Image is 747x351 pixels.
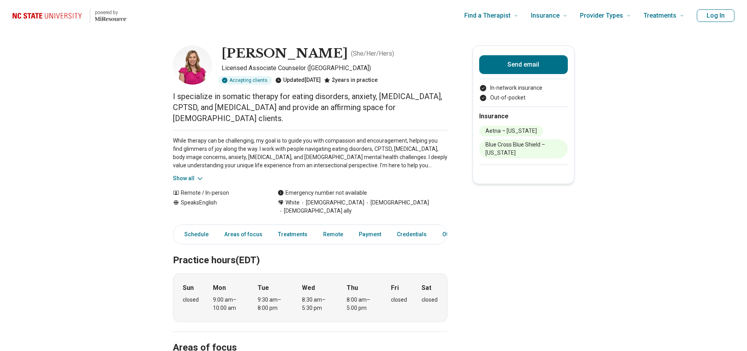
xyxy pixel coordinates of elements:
span: [DEMOGRAPHIC_DATA] ally [278,207,352,215]
span: Find a Therapist [464,10,511,21]
li: Blue Cross Blue Shield – [US_STATE] [479,139,568,158]
strong: Thu [347,283,358,293]
a: Home page [13,3,126,28]
strong: Fri [391,283,399,293]
strong: Mon [213,283,226,293]
div: 8:00 am – 5:00 pm [347,296,377,312]
a: Schedule [175,226,213,242]
strong: Wed [302,283,315,293]
a: Remote [318,226,348,242]
strong: Sun [183,283,194,293]
ul: Payment options [479,84,568,102]
div: Accepting clients [218,76,272,85]
div: Updated [DATE] [275,76,321,85]
a: Payment [354,226,386,242]
div: closed [391,296,407,304]
a: Treatments [273,226,312,242]
p: Licensed Associate Counselor ([GEOGRAPHIC_DATA]) [222,63,447,73]
img: Megan Medfisch, Licensed Associate Counselor (LAC) [173,45,212,85]
div: Speaks English [173,199,262,215]
li: Aetna – [US_STATE] [479,126,543,136]
div: closed [422,296,438,304]
div: 9:00 am – 10:00 am [213,296,243,312]
li: In-network insurance [479,84,568,92]
p: powered by [95,9,126,16]
a: Areas of focus [220,226,267,242]
span: [DEMOGRAPHIC_DATA] [300,199,364,207]
div: 2 years in practice [324,76,378,85]
h2: Insurance [479,112,568,121]
span: Provider Types [580,10,623,21]
a: Other [438,226,466,242]
div: 8:30 am – 5:30 pm [302,296,332,312]
div: Remote / In-person [173,189,262,197]
div: When does the program meet? [173,273,447,322]
span: Insurance [531,10,560,21]
li: Out-of-pocket [479,94,568,102]
h1: [PERSON_NAME] [222,45,348,62]
a: Credentials [392,226,431,242]
div: Emergency number not available [278,189,367,197]
span: White [285,199,300,207]
p: I specialize in somatic therapy for eating disorders, anxiety, [MEDICAL_DATA], CPTSD, and [MEDICA... [173,91,447,124]
strong: Tue [258,283,269,293]
div: closed [183,296,199,304]
button: Log In [697,9,734,22]
button: Send email [479,55,568,74]
div: 9:30 am – 8:00 pm [258,296,288,312]
p: While therapy can be challenging, my goal is to guide you with compassion and encouragement, help... [173,137,447,170]
button: Show all [173,174,204,183]
span: Treatments [643,10,676,21]
strong: Sat [422,283,431,293]
span: [DEMOGRAPHIC_DATA] [364,199,429,207]
h2: Practice hours (EDT) [173,235,447,267]
p: ( She/Her/Hers ) [351,49,394,58]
